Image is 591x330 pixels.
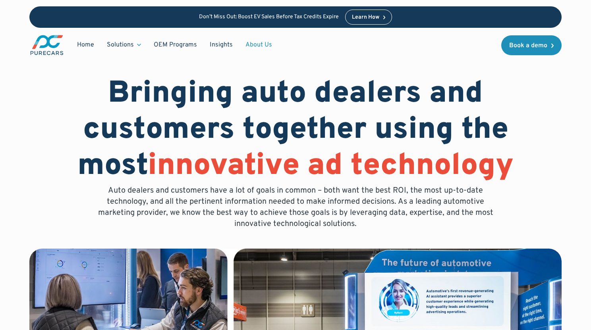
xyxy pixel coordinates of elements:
[199,14,339,21] p: Don’t Miss Out: Boost EV Sales Before Tax Credits Expire
[239,37,278,52] a: About Us
[29,34,64,56] a: main
[352,15,379,20] div: Learn How
[501,35,562,55] a: Book a demo
[92,185,499,230] p: Auto dealers and customers have a lot of goals in common – both want the best ROI, the most up-to...
[203,37,239,52] a: Insights
[345,10,392,25] a: Learn How
[29,34,64,56] img: purecars logo
[107,41,134,49] div: Solutions
[509,42,547,49] div: Book a demo
[100,37,147,52] div: Solutions
[148,147,514,185] span: innovative ad technology
[147,37,203,52] a: OEM Programs
[71,37,100,52] a: Home
[29,76,561,185] h1: Bringing auto dealers and customers together using the most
